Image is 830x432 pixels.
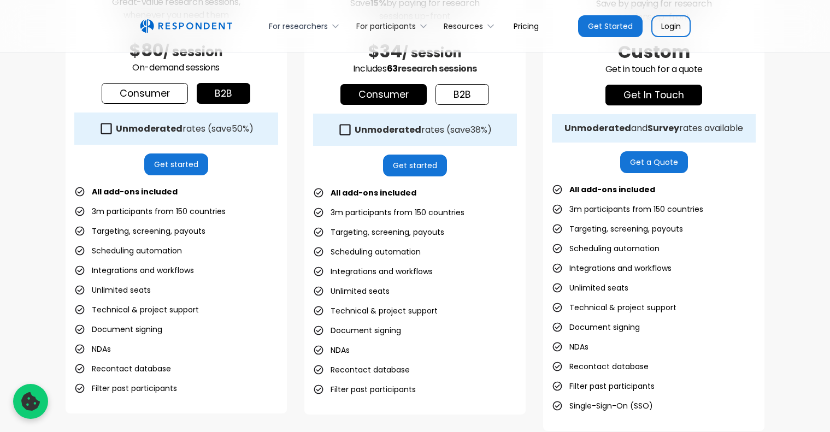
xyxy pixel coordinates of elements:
[552,378,655,394] li: Filter past participants
[355,125,492,135] div: rates (save )
[651,15,691,37] a: Login
[140,19,232,33] img: Untitled UI logotext
[116,123,254,134] div: rates (save )
[552,319,640,335] li: Document signing
[435,84,489,105] a: b2b
[313,382,416,397] li: Filter past participants
[569,184,655,195] strong: All add-ons included
[552,261,672,276] li: Integrations and workflows
[552,359,649,374] li: Recontact database
[647,122,679,134] strong: Survey
[387,62,398,75] span: 63
[232,122,249,135] span: 50%
[313,362,410,377] li: Recontact database
[356,21,416,32] div: For participants
[116,122,183,135] strong: Unmoderated
[74,361,171,376] li: Recontact database
[74,282,151,298] li: Unlimited seats
[74,243,182,258] li: Scheduling automation
[269,21,328,32] div: For researchers
[620,151,688,173] a: Get a Quote
[313,224,444,240] li: Targeting, screening, payouts
[552,339,588,354] li: NDAs
[331,187,416,198] strong: All add-ons included
[552,300,676,315] li: Technical & project support
[470,123,487,136] span: 38%
[313,303,438,318] li: Technical & project support
[144,153,208,175] a: Get started
[74,223,205,239] li: Targeting, screening, payouts
[313,323,401,338] li: Document signing
[398,62,477,75] span: research sessions
[74,381,177,396] li: Filter past participants
[355,123,421,136] strong: Unmoderated
[313,342,350,358] li: NDAs
[552,241,660,256] li: Scheduling automation
[74,341,111,357] li: NDAs
[383,155,447,176] a: Get started
[140,19,232,33] a: home
[340,84,427,105] a: Consumer
[313,264,433,279] li: Integrations and workflows
[74,204,226,219] li: 3m participants from 150 countries
[564,123,743,134] div: and rates available
[605,85,702,105] a: get in touch
[313,62,517,75] p: Includes
[552,280,628,295] li: Unlimited seats
[552,398,653,413] li: Single-Sign-On (SSO)
[564,122,631,134] strong: Unmoderated
[197,83,250,104] a: b2b
[552,202,703,217] li: 3m participants from 150 countries
[444,21,483,32] div: Resources
[74,61,278,74] p: On-demand sessions
[313,244,421,259] li: Scheduling automation
[313,283,390,299] li: Unlimited seats
[438,13,505,39] div: Resources
[552,221,683,236] li: Targeting, screening, payouts
[102,83,188,104] a: Consumer
[552,63,756,76] p: Get in touch for a quote
[313,205,464,220] li: 3m participants from 150 countries
[505,13,548,39] a: Pricing
[92,186,178,197] strong: All add-ons included
[578,15,643,37] a: Get Started
[263,13,350,39] div: For researchers
[74,322,162,337] li: Document signing
[74,302,199,317] li: Technical & project support
[402,44,462,62] span: / session
[350,13,437,39] div: For participants
[74,263,194,278] li: Integrations and workflows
